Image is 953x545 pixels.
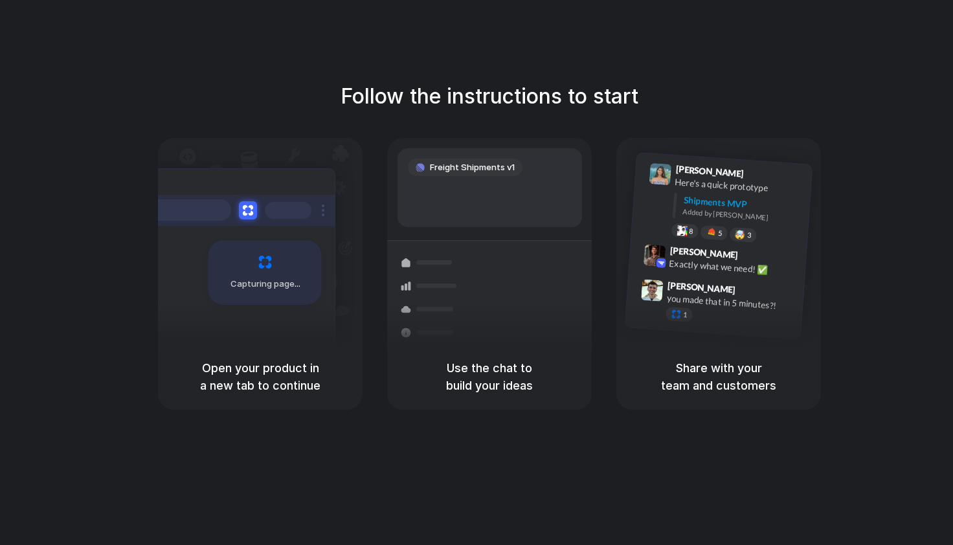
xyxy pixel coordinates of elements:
span: 8 [689,227,693,234]
span: 9:41 AM [748,168,774,184]
h5: Open your product in a new tab to continue [174,359,347,394]
span: [PERSON_NAME] [667,278,736,296]
div: you made that in 5 minutes?! [666,291,796,313]
div: Added by [PERSON_NAME] [682,206,802,225]
div: Shipments MVP [683,194,803,215]
span: 5 [718,230,723,237]
span: [PERSON_NAME] [669,243,738,262]
div: Exactly what we need! ✅ [669,256,798,278]
span: Capturing page [230,278,302,291]
span: Freight Shipments v1 [430,161,515,174]
h5: Share with your team and customers [632,359,805,394]
h1: Follow the instructions to start [341,81,638,112]
h5: Use the chat to build your ideas [403,359,576,394]
div: Here's a quick prototype [675,175,804,197]
span: 3 [747,232,752,239]
span: 1 [683,311,688,318]
span: [PERSON_NAME] [675,162,744,181]
span: 9:42 AM [742,249,768,265]
span: 9:47 AM [739,284,766,300]
div: 🤯 [735,230,746,239]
